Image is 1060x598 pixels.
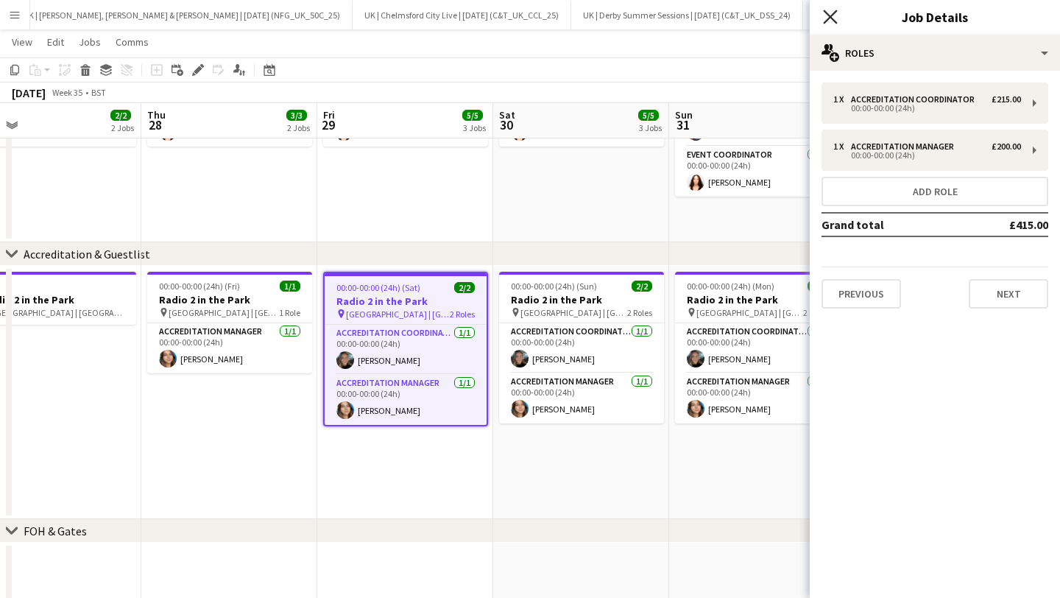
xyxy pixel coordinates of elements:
[147,108,166,122] span: Thu
[111,122,134,133] div: 2 Jobs
[287,122,310,133] div: 2 Jobs
[47,35,64,49] span: Edit
[336,282,420,293] span: 00:00-00:00 (24h) (Sat)
[279,307,300,318] span: 1 Role
[833,105,1021,112] div: 00:00-00:00 (24h)
[511,281,597,292] span: 00:00-00:00 (24h) (Sun)
[520,307,627,318] span: [GEOGRAPHIC_DATA] | [GEOGRAPHIC_DATA], [GEOGRAPHIC_DATA]
[673,116,693,133] span: 31
[851,141,960,152] div: Accreditation Manager
[961,213,1048,236] td: £415.00
[571,1,803,29] button: UK | Derby Summer Sessions | [DATE] (C&T_UK_DSS_24)
[638,110,659,121] span: 5/5
[675,323,840,373] app-card-role: Accreditation Coordinator1/100:00-00:00 (24h)[PERSON_NAME]
[49,87,85,98] span: Week 35
[803,1,1014,29] button: UK | Immersive Titanic | [DATE] (FKP_UK_TNC_25)
[346,309,450,320] span: [GEOGRAPHIC_DATA] | [GEOGRAPHIC_DATA], [GEOGRAPHIC_DATA]
[11,1,353,29] button: UK | [PERSON_NAME], [PERSON_NAME] & [PERSON_NAME] | [DATE] (NFG_UK_50C_25)
[497,116,515,133] span: 30
[632,281,652,292] span: 2/2
[499,293,664,306] h3: Radio 2 in the Park
[499,373,664,423] app-card-role: Accreditation Manager1/100:00-00:00 (24h)[PERSON_NAME]
[810,35,1060,71] div: Roles
[323,272,488,426] app-job-card: 00:00-00:00 (24h) (Sat)2/2Radio 2 in the Park [GEOGRAPHIC_DATA] | [GEOGRAPHIC_DATA], [GEOGRAPHIC_...
[280,281,300,292] span: 1/1
[286,110,307,121] span: 3/3
[675,272,840,423] app-job-card: 00:00-00:00 (24h) (Mon)2/2Radio 2 in the Park [GEOGRAPHIC_DATA] | [GEOGRAPHIC_DATA], [GEOGRAPHIC_...
[353,1,571,29] button: UK | Chelmsford City Live | [DATE] (C&T_UK_CCL_25)
[147,272,312,373] app-job-card: 00:00-00:00 (24h) (Fri)1/1Radio 2 in the Park [GEOGRAPHIC_DATA] | [GEOGRAPHIC_DATA], [GEOGRAPHIC_...
[810,7,1060,27] h3: Job Details
[12,35,32,49] span: View
[992,94,1021,105] div: £215.00
[159,281,240,292] span: 00:00-00:00 (24h) (Fri)
[116,35,149,49] span: Comms
[639,122,662,133] div: 3 Jobs
[821,279,901,309] button: Previous
[73,32,107,52] a: Jobs
[325,325,487,375] app-card-role: Accreditation Coordinator1/100:00-00:00 (24h)[PERSON_NAME]
[147,293,312,306] h3: Radio 2 in the Park
[325,295,487,308] h3: Radio 2 in the Park
[696,307,803,318] span: [GEOGRAPHIC_DATA] | [GEOGRAPHIC_DATA], [GEOGRAPHIC_DATA]
[992,141,1021,152] div: £200.00
[675,147,840,197] app-card-role: Event Coordinator1/100:00-00:00 (24h)[PERSON_NAME]
[450,309,475,320] span: 2 Roles
[675,373,840,423] app-card-role: Accreditation Manager1/100:00-00:00 (24h)[PERSON_NAME]
[821,213,961,236] td: Grand total
[321,116,335,133] span: 29
[12,85,46,100] div: [DATE]
[851,94,981,105] div: Accreditation Coordinator
[41,32,70,52] a: Edit
[833,141,851,152] div: 1 x
[91,87,106,98] div: BST
[675,108,693,122] span: Sun
[803,307,828,318] span: 2 Roles
[969,279,1048,309] button: Next
[687,281,774,292] span: 00:00-00:00 (24h) (Mon)
[675,293,840,306] h3: Radio 2 in the Park
[499,272,664,423] app-job-card: 00:00-00:00 (24h) (Sun)2/2Radio 2 in the Park [GEOGRAPHIC_DATA] | [GEOGRAPHIC_DATA], [GEOGRAPHIC_...
[169,307,279,318] span: [GEOGRAPHIC_DATA] | [GEOGRAPHIC_DATA], [GEOGRAPHIC_DATA]
[145,116,166,133] span: 28
[833,94,851,105] div: 1 x
[110,110,131,121] span: 2/2
[325,375,487,425] app-card-role: Accreditation Manager1/100:00-00:00 (24h)[PERSON_NAME]
[24,524,87,538] div: FOH & Gates
[454,282,475,293] span: 2/2
[6,32,38,52] a: View
[627,307,652,318] span: 2 Roles
[463,122,486,133] div: 3 Jobs
[323,108,335,122] span: Fri
[499,323,664,373] app-card-role: Accreditation Coordinator1/100:00-00:00 (24h)[PERSON_NAME]
[821,177,1048,206] button: Add role
[833,152,1021,159] div: 00:00-00:00 (24h)
[808,281,828,292] span: 2/2
[499,108,515,122] span: Sat
[79,35,101,49] span: Jobs
[24,247,150,261] div: Accreditation & Guestlist
[147,323,312,373] app-card-role: Accreditation Manager1/100:00-00:00 (24h)[PERSON_NAME]
[110,32,155,52] a: Comms
[462,110,483,121] span: 5/5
